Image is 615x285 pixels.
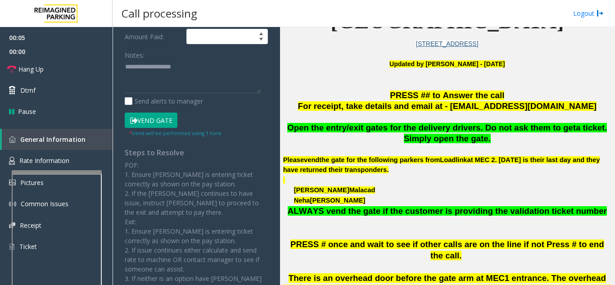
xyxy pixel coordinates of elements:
[9,222,15,228] img: 'icon'
[9,157,15,165] img: 'icon'
[125,149,268,157] h4: Steps to Resolve
[283,156,304,163] span: Please
[298,101,597,111] span: For receipt, take details and email at - [EMAIL_ADDRESS][DOMAIN_NAME]
[390,90,504,100] span: PRESS ## to Answer the call
[294,186,349,194] span: [PERSON_NAME]
[122,29,184,44] label: Amount Paid:
[129,130,222,136] small: Vend will be performed using 1 tone
[416,40,478,47] a: [STREET_ADDRESS]
[389,60,505,68] b: Updated by [PERSON_NAME] - [DATE]
[19,156,69,165] span: Rate Information
[319,156,440,163] span: the gate for the following parkers from
[294,197,310,204] span: Neha
[597,9,604,18] img: logout
[9,243,15,251] img: 'icon'
[288,206,607,216] span: ALWAYS vend the gate if the customer is providing the validation ticket number
[255,36,267,44] span: Decrease value
[125,113,177,128] button: Vend Gate
[125,96,203,106] label: Send alerts to manager
[290,240,604,260] span: PRESS # once and wait to see if other calls are on the line if not Press # to end the call.
[9,136,16,143] img: 'icon'
[349,186,375,194] span: Malacad
[18,107,36,116] span: Pause
[117,2,202,24] h3: Call processing
[9,180,16,185] img: 'icon'
[304,156,319,164] span: vend
[310,197,366,204] span: [PERSON_NAME]
[2,129,113,150] a: General Information
[255,29,267,36] span: Increase value
[20,135,86,144] span: General Information
[18,64,44,74] span: Hang Up
[440,156,467,164] span: Loadlink
[20,86,36,95] span: Dtmf
[287,123,576,132] span: Open the entry/exit gates for the delivery drivers. Do not ask them to get
[9,200,16,208] img: 'icon'
[125,47,144,60] label: Notes:
[573,9,604,18] a: Logout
